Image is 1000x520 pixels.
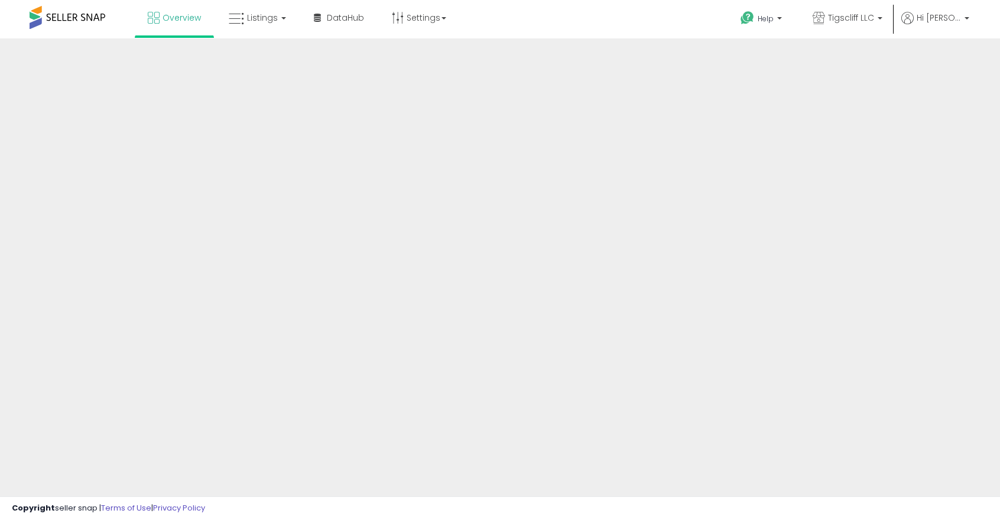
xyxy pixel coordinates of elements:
span: DataHub [327,12,364,24]
span: Overview [163,12,201,24]
span: Help [758,14,774,24]
span: Hi [PERSON_NAME] [917,12,961,24]
a: Privacy Policy [153,502,205,513]
a: Help [731,2,794,38]
strong: Copyright [12,502,55,513]
i: Get Help [740,11,755,25]
a: Hi [PERSON_NAME] [901,12,969,38]
span: Tigscliff LLC [828,12,874,24]
a: Terms of Use [101,502,151,513]
div: seller snap | | [12,503,205,514]
span: Listings [247,12,278,24]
